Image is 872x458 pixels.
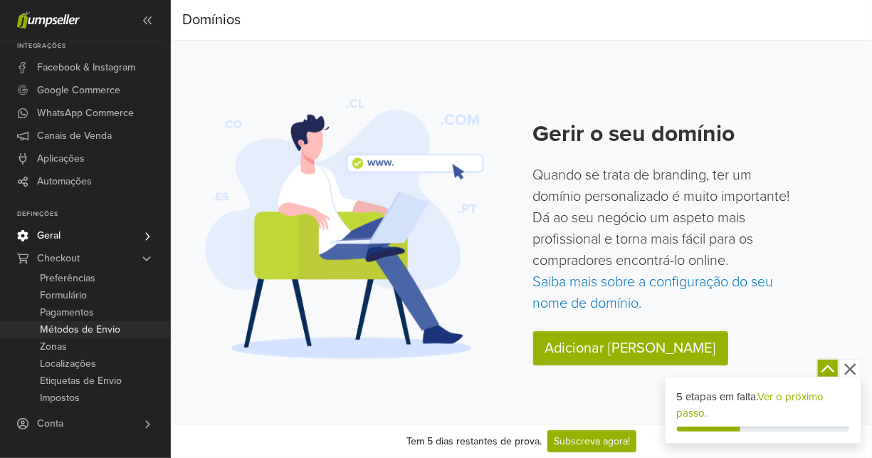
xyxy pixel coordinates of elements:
div: Tem 5 dias restantes de prova. [406,434,542,449]
span: Formulário [40,287,87,304]
div: Domínios [182,6,241,34]
a: Ver o próximo passo. [677,390,824,420]
span: Facebook & Instagram [37,56,135,79]
a: Saiba mais sobre a configuração do seu nome de domínio. [533,274,774,312]
p: Integrações [17,42,170,51]
span: Geral [37,224,61,247]
span: Etiquetas de Envio [40,373,122,390]
a: Adicionar [PERSON_NAME] [533,331,728,365]
p: Quando se trata de branding, ter um domínio personalizado é muito importante! Dá ao seu negócio u... [533,165,802,314]
span: Zonas [40,338,67,355]
span: WhatsApp Commerce [37,102,134,125]
span: Localizações [40,355,96,373]
span: Impostos [40,390,80,407]
img: Product [205,92,488,364]
span: Preferências [40,270,95,287]
span: Google Commerce [37,79,120,102]
span: Automações [37,170,92,193]
span: Checkout [37,247,80,270]
span: Aplicações [37,147,85,170]
a: Subscreva agora! [547,430,636,452]
div: 5 etapas em falta. [677,389,849,421]
p: Definições [17,210,170,219]
span: Conta [37,412,63,435]
h2: Gerir o seu domínio [533,120,802,147]
span: Canais de Venda [37,125,112,147]
span: Métodos de Envio [40,321,120,338]
span: Pagamentos [40,304,94,321]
